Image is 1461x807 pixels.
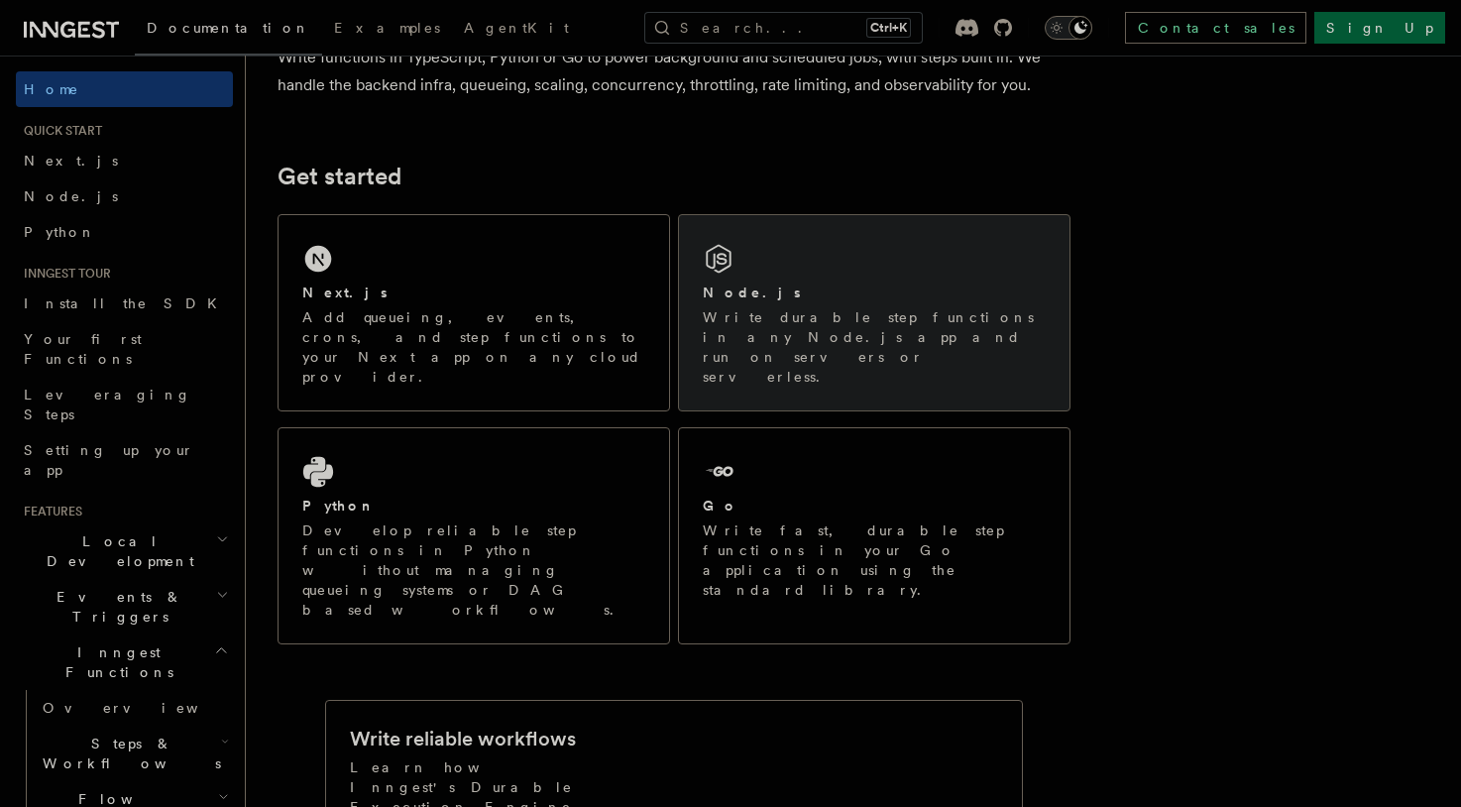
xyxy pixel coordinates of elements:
[16,321,233,377] a: Your first Functions
[16,432,233,488] a: Setting up your app
[464,20,569,36] span: AgentKit
[24,188,118,204] span: Node.js
[334,20,440,36] span: Examples
[16,587,216,627] span: Events & Triggers
[703,520,1046,600] p: Write fast, durable step functions in your Go application using the standard library.
[278,163,401,190] a: Get started
[16,214,233,250] a: Python
[24,79,79,99] span: Home
[147,20,310,36] span: Documentation
[35,690,233,726] a: Overview
[452,6,581,54] a: AgentKit
[1314,12,1445,44] a: Sign Up
[703,283,801,302] h2: Node.js
[24,295,229,311] span: Install the SDK
[16,523,233,579] button: Local Development
[16,531,216,571] span: Local Development
[703,307,1046,387] p: Write durable step functions in any Node.js app and run on servers or serverless.
[644,12,923,44] button: Search...Ctrl+K
[278,44,1070,99] p: Write functions in TypeScript, Python or Go to power background and scheduled jobs, with steps bu...
[1045,16,1092,40] button: Toggle dark mode
[678,427,1070,644] a: GoWrite fast, durable step functions in your Go application using the standard library.
[16,178,233,214] a: Node.js
[302,283,388,302] h2: Next.js
[16,634,233,690] button: Inngest Functions
[16,377,233,432] a: Leveraging Steps
[866,18,911,38] kbd: Ctrl+K
[1125,12,1306,44] a: Contact sales
[24,153,118,169] span: Next.js
[302,307,645,387] p: Add queueing, events, crons, and step functions to your Next app on any cloud provider.
[43,700,247,716] span: Overview
[16,642,214,682] span: Inngest Functions
[16,71,233,107] a: Home
[135,6,322,56] a: Documentation
[16,286,233,321] a: Install the SDK
[678,214,1070,411] a: Node.jsWrite durable step functions in any Node.js app and run on servers or serverless.
[24,387,191,422] span: Leveraging Steps
[278,214,670,411] a: Next.jsAdd queueing, events, crons, and step functions to your Next app on any cloud provider.
[16,123,102,139] span: Quick start
[302,496,376,516] h2: Python
[278,427,670,644] a: PythonDevelop reliable step functions in Python without managing queueing systems or DAG based wo...
[302,520,645,620] p: Develop reliable step functions in Python without managing queueing systems or DAG based workflows.
[16,266,111,282] span: Inngest tour
[24,442,194,478] span: Setting up your app
[35,734,221,773] span: Steps & Workflows
[350,725,576,752] h2: Write reliable workflows
[24,224,96,240] span: Python
[16,579,233,634] button: Events & Triggers
[16,504,82,519] span: Features
[322,6,452,54] a: Examples
[703,496,738,516] h2: Go
[16,143,233,178] a: Next.js
[35,726,233,781] button: Steps & Workflows
[24,331,142,367] span: Your first Functions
